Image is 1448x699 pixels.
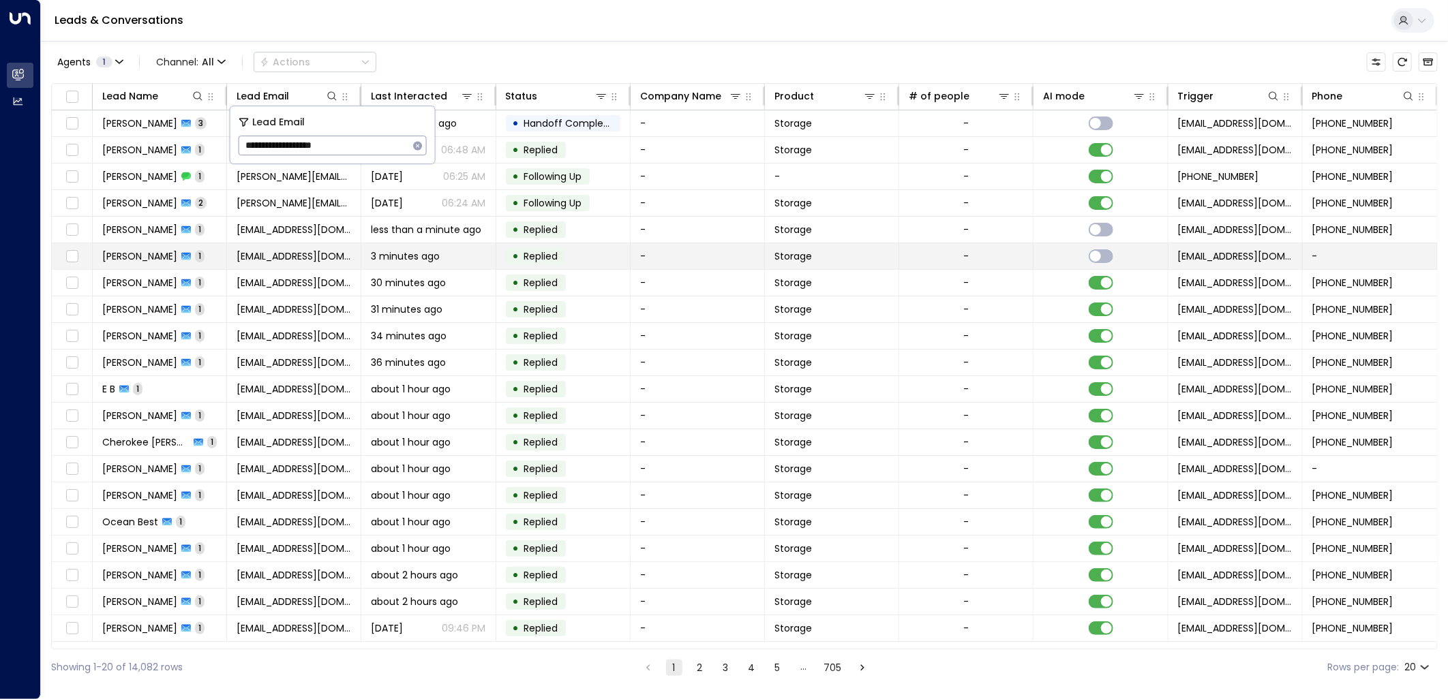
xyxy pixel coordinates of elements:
td: - [631,323,765,349]
div: • [513,218,519,241]
div: Last Interacted [371,88,447,104]
div: • [513,484,519,507]
span: Toggle select row [63,487,80,504]
span: about 1 hour ago [371,488,451,502]
span: about 2 hours ago [371,595,458,608]
div: - [963,117,969,130]
span: Replied [524,223,558,236]
div: • [513,112,519,135]
span: Toggle select row [63,567,80,584]
span: Channel: [151,52,231,72]
span: Storage [774,356,812,369]
span: Replied [524,409,558,422]
div: AI mode [1043,88,1085,104]
td: - [631,535,765,561]
span: Toggle select row [63,248,80,265]
span: leads@space-station.co.uk [1178,595,1293,608]
div: Status [506,88,608,104]
span: 1 [195,489,205,501]
span: muzesydugy@gmail.com [237,223,351,236]
div: Company Name [640,88,721,104]
span: Following Up [524,196,582,210]
span: leads@space-station.co.uk [1178,621,1293,635]
span: 1 [133,383,142,394]
span: Storage [774,409,812,422]
span: Toggle select row [63,620,80,637]
span: leads@space-station.co.uk [1178,143,1293,157]
span: 1 [195,223,205,235]
td: - [631,243,765,269]
span: Toggle select row [63,142,80,159]
span: +447590192850 [1312,595,1393,608]
span: leads@space-station.co.uk [1178,542,1293,555]
span: 1 [195,277,205,288]
span: +447230313083 [1312,542,1393,555]
span: Cherokee Arnold [102,435,190,449]
span: +447913630018 [1312,382,1393,396]
span: Toggle select row [63,168,80,185]
div: • [513,537,519,560]
div: • [513,351,519,374]
td: - [631,217,765,243]
td: - [1303,456,1437,482]
span: Matthew Lindsey [102,276,177,290]
div: Last Interacted [371,88,473,104]
td: - [631,589,765,615]
span: leads@space-station.co.uk [1178,382,1293,396]
span: Storage [774,595,812,608]
td: - [631,110,765,136]
div: 20 [1404,657,1432,677]
td: - [631,562,765,588]
button: Go to page 3 [718,659,734,676]
span: Toggle select row [63,461,80,478]
div: Company Name [640,88,742,104]
div: Lead Name [102,88,205,104]
span: about 1 hour ago [371,435,451,449]
td: - [631,137,765,163]
span: Toggle select row [63,407,80,424]
div: - [963,542,969,555]
span: 31 minutes ago [371,302,442,316]
span: Storage [774,435,812,449]
span: Storage [774,462,812,476]
div: • [513,324,519,347]
span: Storage [774,329,812,343]
span: 1 [195,622,205,634]
span: leads@space-station.co.uk [1178,249,1293,263]
span: Toggle select row [63,115,80,132]
span: 1 [176,516,185,527]
span: Replied [524,515,558,529]
div: - [963,488,969,502]
span: leads@space-station.co.uk [1178,435,1293,449]
div: Product [774,88,877,104]
div: • [513,563,519,587]
div: - [963,276,969,290]
span: leads@space-station.co.uk [1178,356,1293,369]
span: leads@space-station.co.uk [1178,409,1293,422]
div: - [963,568,969,582]
div: Status [506,88,538,104]
span: Anish Grewal [102,143,177,157]
span: about 1 hour ago [371,462,451,476]
div: Button group with a nested menu [254,52,376,72]
span: Anish Grewal [102,117,177,130]
div: - [963,462,969,476]
span: 2 [195,197,207,208]
span: Toggle select row [63,540,80,557]
span: Replied [524,542,558,555]
span: 1 [195,542,205,554]
div: • [513,404,519,427]
p: 09:46 PM [442,621,486,635]
div: Trigger [1178,88,1280,104]
td: - [631,190,765,216]
span: hysoxe@gmail.com [237,488,351,502]
span: about 1 hour ago [371,542,451,555]
div: - [963,302,969,316]
span: Toggle select row [63,328,80,345]
span: Replied [524,249,558,263]
span: Toggle select row [63,301,80,318]
div: - [963,621,969,635]
span: shalaka0021@gmail.com [237,621,351,635]
div: • [513,298,519,321]
span: about 1 hour ago [371,382,451,396]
